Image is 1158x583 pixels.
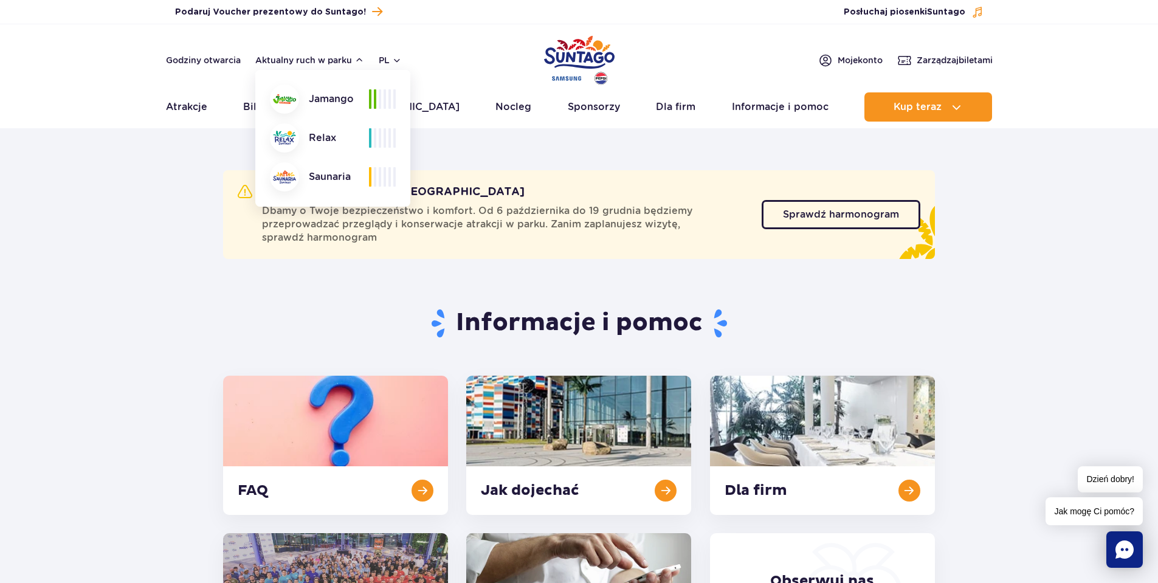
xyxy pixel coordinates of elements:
a: Informacje i pomoc [732,92,829,122]
div: Chat [1106,531,1143,568]
a: Bilety i oferta [243,92,312,122]
div: Saunaria [270,162,369,191]
a: Dla firm [656,92,695,122]
span: Posłuchaj piosenki [844,6,965,18]
button: Kup teraz [864,92,992,122]
a: Nocleg [495,92,531,122]
a: Atrakcje [166,92,207,122]
a: Sprawdź harmonogram [762,200,920,229]
span: Dzień dobry! [1078,466,1143,492]
a: Zarządzajbiletami [897,53,993,67]
a: Godziny otwarcia [166,54,241,66]
span: Suntago [927,8,965,16]
span: Zarządzaj biletami [917,54,993,66]
button: pl [379,54,402,66]
span: Dbamy o Twoje bezpieczeństwo i komfort. Od 6 października do 19 grudnia będziemy przeprowadzać pr... [262,204,747,244]
span: Kup teraz [894,102,942,112]
span: Podaruj Voucher prezentowy do Suntago! [175,6,366,18]
button: Aktualny ruch w parku [255,55,364,65]
a: Mojekonto [818,53,883,67]
span: Moje konto [838,54,883,66]
span: Sprawdź harmonogram [783,210,899,219]
div: Relax [270,123,369,153]
h2: Prace konserwacyjne w [GEOGRAPHIC_DATA] [238,185,525,199]
a: Park of Poland [544,30,615,86]
a: Sponsorzy [568,92,620,122]
div: Jamango [270,85,369,114]
h1: Informacje i pomoc [223,308,935,339]
a: Podaruj Voucher prezentowy do Suntago! [175,4,382,20]
button: Posłuchaj piosenkiSuntago [844,6,984,18]
span: Jak mogę Ci pomóc? [1046,497,1143,525]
